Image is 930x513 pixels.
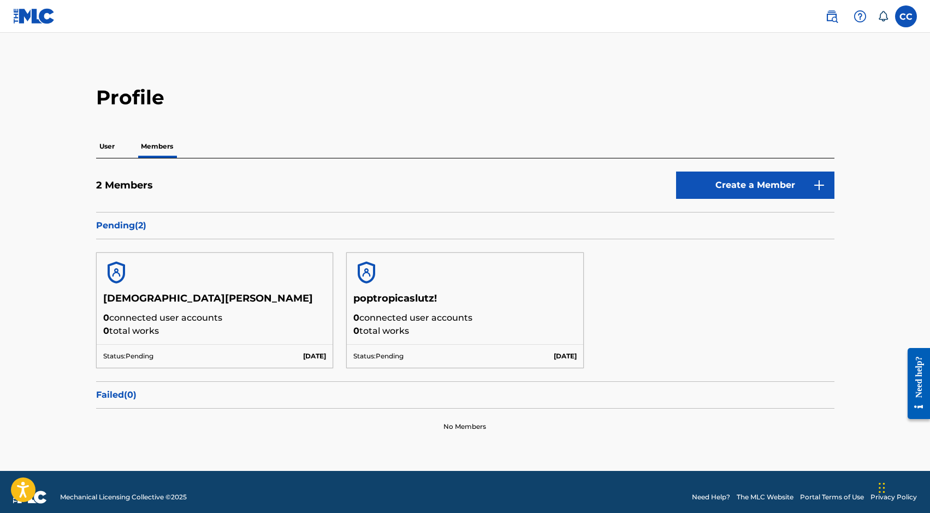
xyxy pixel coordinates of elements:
[353,311,577,325] p: connected user accounts
[825,10,838,23] img: search
[443,422,486,432] p: No Members
[353,325,577,338] p: total works
[849,5,871,27] div: Help
[13,8,55,24] img: MLC Logo
[821,5,843,27] a: Public Search
[96,179,153,192] h5: 2 Members
[103,325,327,338] p: total works
[353,312,359,323] span: 0
[813,179,826,192] img: 9d2ae6d4665cec9f34b9.svg
[353,326,359,336] span: 0
[554,351,577,361] p: [DATE]
[103,326,109,336] span: 0
[303,351,326,361] p: [DATE]
[676,172,834,199] a: Create a Member
[870,492,917,502] a: Privacy Policy
[103,292,327,311] h5: [DEMOGRAPHIC_DATA][PERSON_NAME]
[737,492,793,502] a: The MLC Website
[899,340,930,428] iframe: Resource Center
[103,311,327,325] p: connected user accounts
[60,492,187,502] span: Mechanical Licensing Collective © 2025
[692,492,730,502] a: Need Help?
[103,260,129,286] img: account
[854,10,867,23] img: help
[103,351,153,361] p: Status: Pending
[96,388,834,402] p: Failed ( 0 )
[800,492,864,502] a: Portal Terms of Use
[353,292,577,311] h5: poptropicaslutz!
[96,135,118,158] p: User
[875,461,930,513] iframe: Chat Widget
[96,219,834,232] p: Pending ( 2 )
[96,85,834,110] h2: Profile
[353,260,380,286] img: account
[138,135,176,158] p: Members
[878,11,888,22] div: Notifications
[895,5,917,27] div: User Menu
[879,471,885,504] div: Drag
[353,351,404,361] p: Status: Pending
[103,312,109,323] span: 0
